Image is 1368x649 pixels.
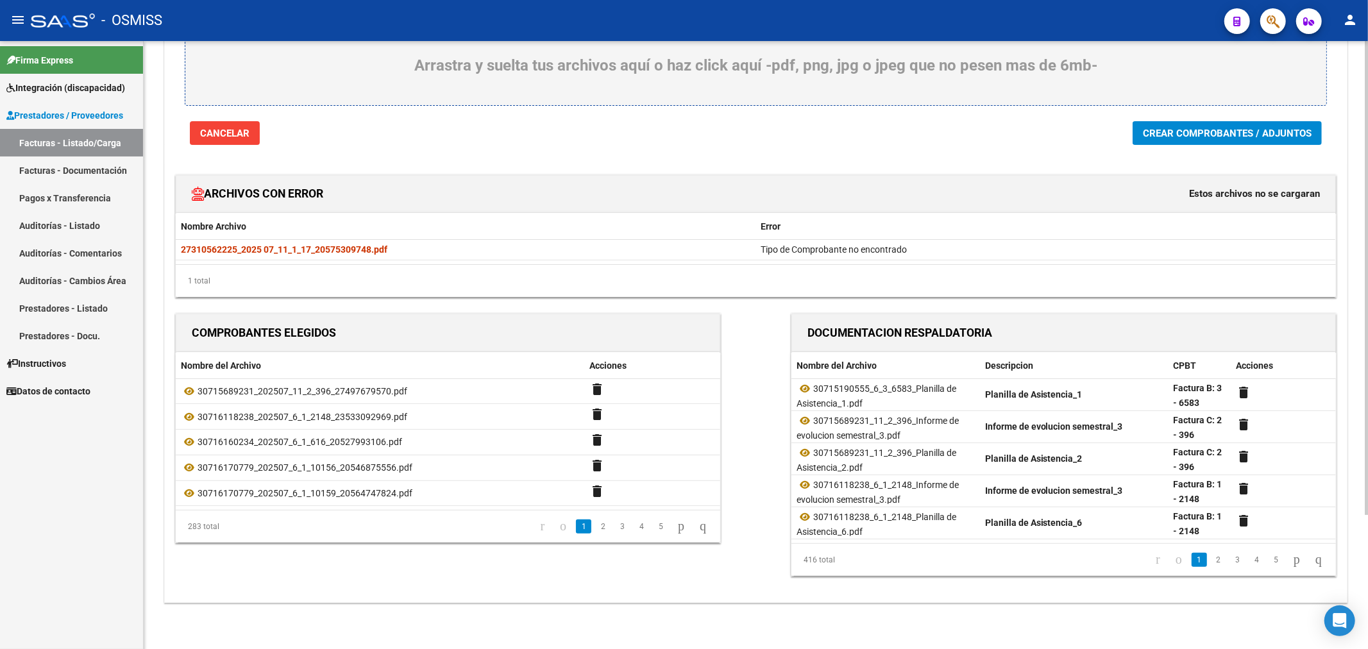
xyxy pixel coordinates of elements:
div: 1 total [176,265,1336,297]
span: Acciones [1237,360,1274,371]
div: 416 total [791,544,899,576]
span: 30715689231_11_2_396_Informe de evolucion semestral_3.pdf [797,416,959,441]
a: 1 [576,519,591,534]
mat-icon: delete [1237,449,1252,464]
div: 283 total [176,510,283,543]
mat-icon: delete [589,458,605,473]
a: 3 [614,519,630,534]
mat-icon: delete [589,432,605,448]
datatable-header-cell: Descripcion [980,352,1169,380]
span: Crear Comprobantes / Adjuntos [1143,128,1312,139]
a: go to first page [1150,553,1166,567]
mat-icon: delete [589,484,605,499]
span: - OSMISS [101,6,162,35]
a: 4 [634,519,649,534]
span: Nombre Archivo [181,221,246,232]
strong: Factura C: 2 - 396 [1174,415,1222,440]
li: page 1 [574,516,593,537]
span: Cancelar [200,128,249,139]
button: Crear Comprobantes / Adjuntos [1133,121,1322,145]
a: go to previous page [554,519,572,534]
a: 3 [1230,553,1246,567]
a: 2 [1211,553,1226,567]
a: go to last page [1310,553,1328,567]
mat-icon: delete [589,382,605,397]
li: page 5 [1267,549,1286,571]
span: Descripcion [985,360,1033,371]
datatable-header-cell: Acciones [1231,352,1336,380]
span: 30716118238_6_1_2148_Informe de evolucion semestral_3.pdf [797,480,959,505]
span: Nombre del Archivo [181,360,261,371]
a: 4 [1249,553,1265,567]
span: 30715689231_11_2_396_Planilla de Asistencia_2.pdf [797,448,956,473]
h1: DOCUMENTACION RESPALDATORIA [807,323,992,343]
span: Error [761,221,781,232]
li: page 3 [612,516,632,537]
datatable-header-cell: Nombre del Archivo [176,352,584,380]
h1: COMPROBANTES ELEGIDOS [192,323,336,343]
span: Acciones [589,360,627,371]
strong: Planilla de Asistencia_6 [985,518,1083,528]
a: go to next page [672,519,690,534]
datatable-header-cell: Nombre Archivo [176,213,756,240]
a: 5 [1269,553,1284,567]
li: page 3 [1228,549,1247,571]
span: CPBT [1174,360,1197,371]
strong: Informe de evolucion semestral_3 [985,485,1123,496]
a: go to next page [1288,553,1306,567]
mat-icon: delete [1237,385,1252,400]
h1: ARCHIVOS CON ERROR [192,183,323,204]
div: Open Intercom Messenger [1324,605,1355,636]
span: 30716170779_202507_6_1_10159_20564747824.pdf [198,488,412,498]
li: page 5 [651,516,670,537]
span: 30715689231_202507_11_2_396_27497679570.pdf [198,386,407,396]
mat-icon: delete [1237,481,1252,496]
strong: 27310562225_2025 07_11_1_17_20575309748.pdf [181,244,387,255]
datatable-header-cell: Error [756,213,1335,240]
li: page 4 [632,516,651,537]
mat-icon: delete [1237,513,1252,528]
strong: Factura C: 2 - 396 [1174,447,1222,472]
a: 5 [653,519,668,534]
strong: Factura B: 1 - 2148 [1174,511,1222,536]
span: Datos de contacto [6,384,90,398]
span: Nombre del Archivo [797,360,877,371]
strong: Factura B: 3 - 6583 [1174,383,1222,408]
li: page 2 [1209,549,1228,571]
datatable-header-cell: Acciones [584,352,720,380]
span: 30715190555_6_3_6583_Planilla de Asistencia_1.pdf [797,383,956,409]
datatable-header-cell: CPBT [1169,352,1231,380]
strong: Planilla de Asistencia_2 [985,453,1083,464]
mat-icon: delete [589,407,605,422]
span: Integración (discapacidad) [6,81,125,95]
mat-icon: menu [10,12,26,28]
span: 30716118238_6_1_2148_Planilla de Asistencia_6.pdf [797,512,956,537]
a: go to previous page [1170,553,1188,567]
a: 1 [1192,553,1207,567]
mat-icon: delete [1237,417,1252,432]
span: 30716118238_202507_6_1_2148_23533092969.pdf [198,412,407,422]
li: page 2 [593,516,612,537]
span: Firma Express [6,53,73,67]
a: go to last page [694,519,712,534]
strong: Informe de evolucion semestral_3 [985,421,1123,432]
a: 2 [595,519,611,534]
span: 30716160234_202507_6_1_616_20527993106.pdf [198,437,402,447]
button: Cancelar [190,121,260,145]
mat-icon: person [1342,12,1358,28]
span: 30716170779_202507_6_1_10156_20546875556.pdf [198,462,412,473]
strong: Factura B: 1 - 2148 [1174,479,1222,504]
span: Tipo de Comprobante no encontrado [761,244,907,255]
li: page 4 [1247,549,1267,571]
span: Estos archivos no se cargaran [1189,187,1320,201]
datatable-header-cell: Nombre del Archivo [791,352,980,380]
li: page 1 [1190,549,1209,571]
a: go to first page [534,519,550,534]
span: Prestadores / Proveedores [6,108,123,122]
span: Instructivos [6,357,66,371]
strong: Planilla de Asistencia_1 [985,389,1083,400]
